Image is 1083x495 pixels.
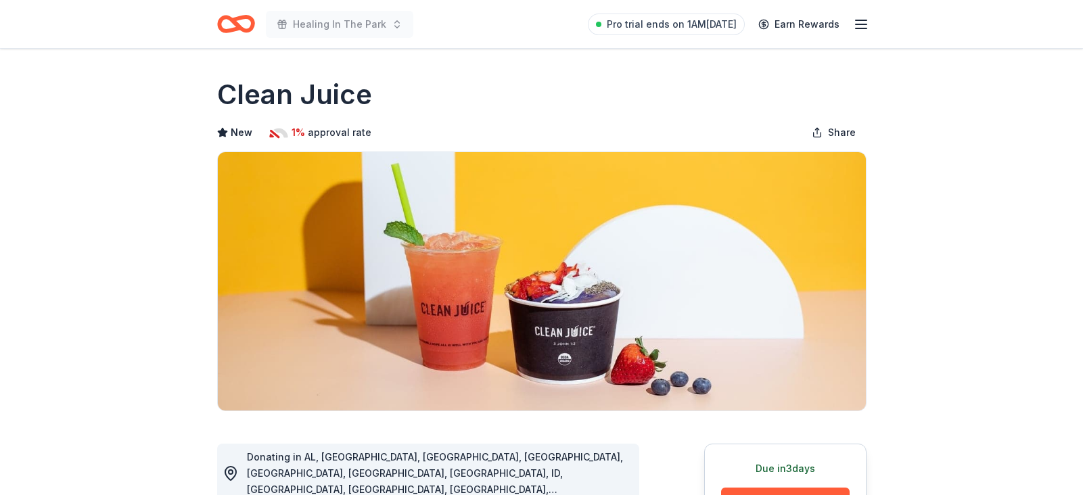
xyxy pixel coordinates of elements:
[721,461,850,477] div: Due in 3 days
[607,16,737,32] span: Pro trial ends on 1AM[DATE]
[218,152,866,410] img: Image for Clean Juice
[292,124,305,141] span: 1%
[217,76,372,114] h1: Clean Juice
[801,119,867,146] button: Share
[750,12,848,37] a: Earn Rewards
[588,14,745,35] a: Pro trial ends on 1AM[DATE]
[293,16,386,32] span: Healing In The Park
[308,124,371,141] span: approval rate
[266,11,413,38] button: Healing In The Park
[828,124,856,141] span: Share
[217,8,255,40] a: Home
[231,124,252,141] span: New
